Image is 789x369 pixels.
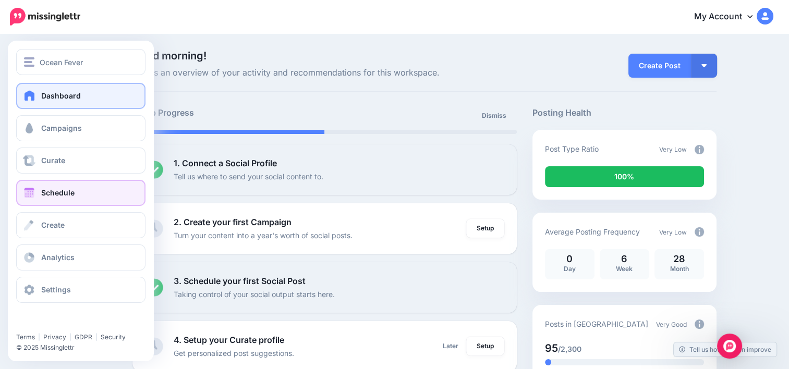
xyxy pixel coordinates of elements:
img: info-circle-grey.png [695,319,704,329]
img: info-circle-grey.png [695,145,704,154]
a: Setup [466,337,504,355]
a: Create Post [628,54,691,78]
span: | [95,333,98,341]
a: Analytics [16,244,145,270]
span: Settings [41,285,71,294]
b: 1. Connect a Social Profile [174,158,277,168]
div: 100% of your posts in the last 30 days were manually created (i.e. were not from Drip Campaigns o... [545,166,704,187]
img: Missinglettr [10,8,80,26]
a: Schedule [16,180,145,206]
b: 2. Create your first Campaign [174,217,292,227]
p: 0 [550,254,589,264]
a: Dashboard [16,83,145,109]
p: 28 [660,254,699,264]
b: 3. Schedule your first Social Post [174,276,306,286]
b: 4. Setup your Curate profile [174,335,284,345]
span: | [69,333,71,341]
h5: Posting Health [532,106,717,119]
a: Security [101,333,126,341]
span: Dashboard [41,91,81,100]
button: Ocean Fever [16,49,145,75]
a: GDPR [75,333,92,341]
p: Average Posting Frequency [545,226,640,238]
span: Ocean Fever [40,56,83,68]
a: Later [436,337,465,355]
a: Curate [16,147,145,174]
a: My Account [684,4,773,30]
p: Tell us where to send your social content to. [174,170,323,182]
span: 95 [545,342,558,354]
a: Dismiss [476,106,513,125]
span: Good morning! [132,50,207,62]
span: | [38,333,40,341]
p: Taking control of your social output starts here. [174,288,335,300]
img: clock-grey.png [145,219,163,238]
span: Very Low [659,228,687,236]
span: Create [41,220,65,229]
span: Month [670,265,688,273]
p: Turn your content into a year's worth of social posts. [174,229,353,241]
a: Campaigns [16,115,145,141]
span: Week [616,265,633,273]
div: Open Intercom Messenger [717,334,742,359]
span: Here's an overview of your activity and recommendations for this workspace. [132,66,517,80]
a: Setup [466,219,504,238]
img: checked-circle.png [145,161,163,179]
li: © 2025 Missinglettr [16,342,152,353]
p: Get personalized post suggestions. [174,347,294,359]
h5: Setup Progress [132,106,324,119]
span: Very Good [656,321,687,328]
span: Schedule [41,188,75,197]
span: Curate [41,156,65,165]
p: Posts in [GEOGRAPHIC_DATA] [545,318,648,330]
img: info-circle-grey.png [695,227,704,237]
a: Privacy [43,333,66,341]
img: arrow-down-white.png [701,64,707,67]
span: Campaigns [41,124,82,132]
span: Very Low [659,145,687,153]
span: Analytics [41,253,75,262]
span: Day [564,265,576,273]
a: Create [16,212,145,238]
img: checked-circle.png [145,278,163,297]
span: /2,300 [558,345,581,353]
a: Settings [16,277,145,303]
a: Terms [16,333,35,341]
p: Post Type Ratio [545,143,599,155]
img: menu.png [24,57,34,67]
a: Tell us how we can improve [674,342,776,356]
p: 6 [605,254,644,264]
iframe: Twitter Follow Button [16,318,95,328]
div: 4% of your posts in the last 30 days have been from Drip Campaigns [545,359,551,365]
